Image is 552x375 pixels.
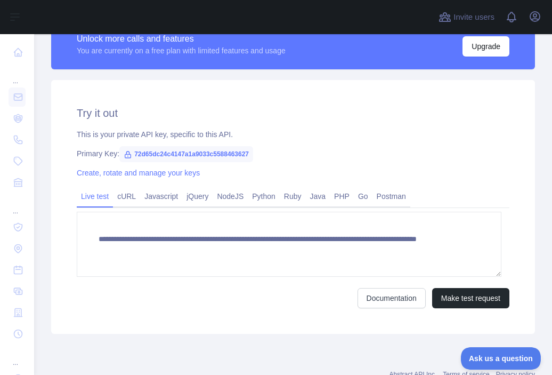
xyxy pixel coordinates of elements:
a: Create, rotate and manage your keys [77,169,200,177]
a: Documentation [358,288,426,308]
div: Unlock more calls and features [77,33,286,45]
a: jQuery [182,188,213,205]
iframe: Toggle Customer Support [461,347,541,370]
span: Invite users [453,11,494,23]
a: Live test [77,188,113,205]
div: You are currently on a free plan with limited features and usage [77,45,286,56]
h2: Try it out [77,106,509,121]
button: Make test request [432,288,509,308]
div: This is your private API key, specific to this API. [77,129,509,140]
a: PHP [330,188,354,205]
a: Javascript [140,188,182,205]
span: 72d65dc24c4147a1a9033c5588463627 [119,146,253,162]
a: cURL [113,188,140,205]
a: Ruby [280,188,306,205]
a: Go [354,188,372,205]
a: NodeJS [213,188,248,205]
a: Java [306,188,330,205]
div: ... [9,64,26,85]
a: Postman [372,188,410,205]
div: ... [9,346,26,367]
a: Python [248,188,280,205]
div: ... [9,194,26,216]
div: Primary Key: [77,148,509,159]
button: Upgrade [462,36,509,57]
button: Invite users [436,9,497,26]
